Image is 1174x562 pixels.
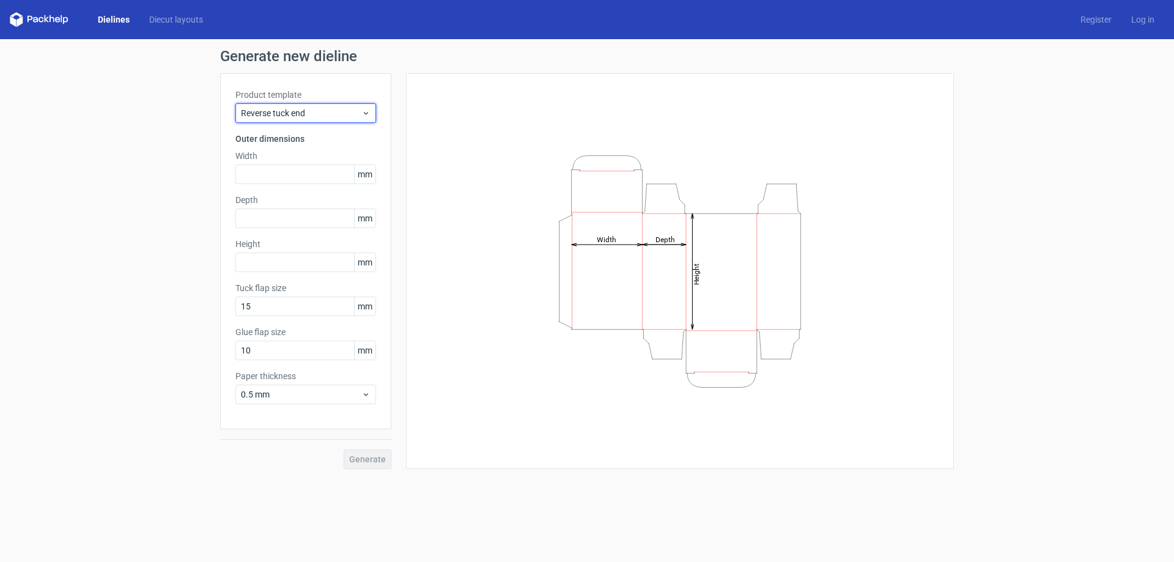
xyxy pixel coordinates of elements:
[139,13,213,26] a: Diecut layouts
[235,282,376,294] label: Tuck flap size
[235,238,376,250] label: Height
[692,263,701,284] tspan: Height
[655,235,675,243] tspan: Depth
[354,297,375,316] span: mm
[235,133,376,145] h3: Outer dimensions
[354,341,375,360] span: mm
[241,107,361,119] span: Reverse tuck end
[354,253,375,272] span: mm
[235,326,376,338] label: Glue flap size
[235,150,376,162] label: Width
[235,89,376,101] label: Product template
[354,165,375,183] span: mm
[88,13,139,26] a: Dielines
[220,49,954,64] h1: Generate new dieline
[241,388,361,401] span: 0.5 mm
[235,194,376,206] label: Depth
[235,370,376,382] label: Paper thickness
[1121,13,1164,26] a: Log in
[354,209,375,227] span: mm
[597,235,616,243] tspan: Width
[1071,13,1121,26] a: Register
